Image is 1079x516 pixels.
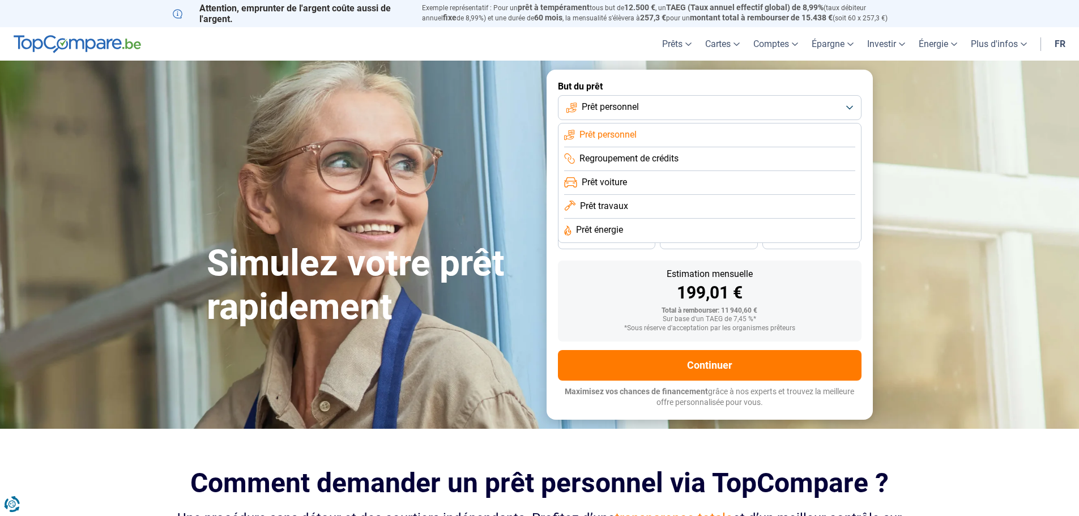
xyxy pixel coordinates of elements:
[655,27,698,61] a: Prêts
[964,27,1034,61] a: Plus d'infos
[696,237,721,244] span: 30 mois
[567,270,852,279] div: Estimation mensuelle
[640,13,666,22] span: 257,3 €
[582,176,627,189] span: Prêt voiture
[173,3,408,24] p: Attention, emprunter de l'argent coûte aussi de l'argent.
[443,13,457,22] span: fixe
[567,315,852,323] div: Sur base d'un TAEG de 7,45 %*
[747,27,805,61] a: Comptes
[666,3,824,12] span: TAEG (Taux annuel effectif global) de 8,99%
[422,3,907,23] p: Exemple représentatif : Pour un tous but de , un (taux débiteur annuel de 8,99%) et une durée de ...
[860,27,912,61] a: Investir
[207,242,533,329] h1: Simulez votre prêt rapidement
[14,35,141,53] img: TopCompare
[1048,27,1072,61] a: fr
[698,27,747,61] a: Cartes
[558,95,862,120] button: Prêt personnel
[534,13,562,22] span: 60 mois
[565,387,708,396] span: Maximisez vos chances de financement
[518,3,590,12] span: prêt à tempérament
[567,284,852,301] div: 199,01 €
[582,101,639,113] span: Prêt personnel
[173,467,907,498] h2: Comment demander un prêt personnel via TopCompare ?
[690,13,833,22] span: montant total à rembourser de 15.438 €
[579,152,679,165] span: Regroupement de crédits
[805,27,860,61] a: Épargne
[567,325,852,332] div: *Sous réserve d'acceptation par les organismes prêteurs
[799,237,824,244] span: 24 mois
[594,237,619,244] span: 36 mois
[567,307,852,315] div: Total à rembourser: 11 940,60 €
[558,350,862,381] button: Continuer
[579,129,637,141] span: Prêt personnel
[912,27,964,61] a: Énergie
[580,200,628,212] span: Prêt travaux
[558,386,862,408] p: grâce à nos experts et trouvez la meilleure offre personnalisée pour vous.
[624,3,655,12] span: 12.500 €
[576,224,623,236] span: Prêt énergie
[558,81,862,92] label: But du prêt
